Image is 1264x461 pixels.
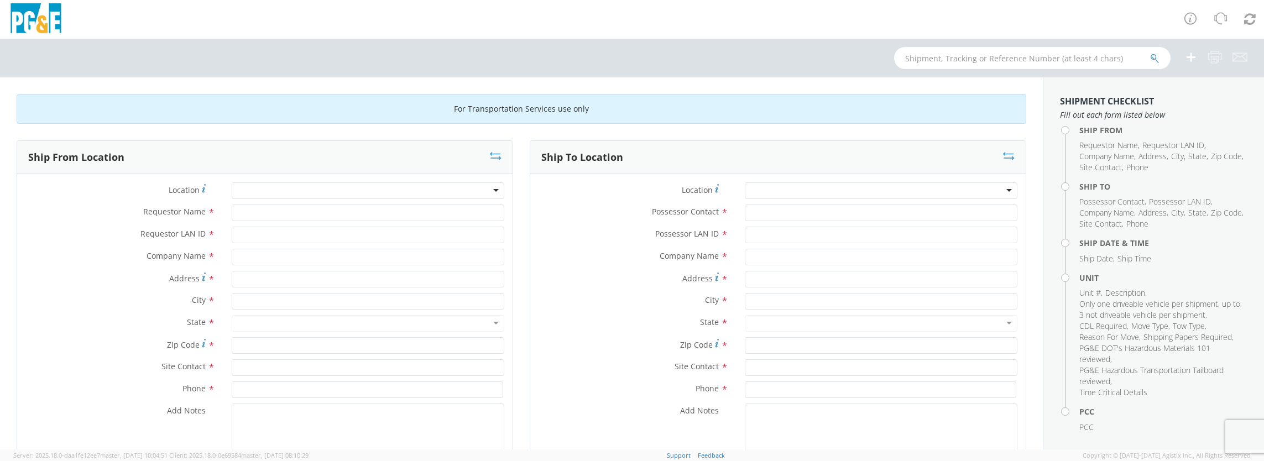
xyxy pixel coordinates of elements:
[1079,151,1136,162] li: ,
[1126,162,1148,172] span: Phone
[167,339,200,350] span: Zip Code
[1079,422,1094,432] span: PCC
[161,361,206,371] span: Site Contact
[1079,332,1141,343] li: ,
[1079,207,1134,218] span: Company Name
[1079,253,1115,264] li: ,
[680,405,719,416] span: Add Notes
[147,250,206,261] span: Company Name
[1079,218,1124,229] li: ,
[1079,343,1210,364] span: PG&E DOT's Hazardous Materials 101 reviewed
[1138,207,1168,218] li: ,
[1079,140,1138,150] span: Requestor Name
[655,228,719,239] span: Possessor LAN ID
[1079,287,1101,298] span: Unit #
[1079,196,1146,207] li: ,
[1079,365,1224,386] span: PG&E Hazardous Transportation Tailboard reviewed
[1079,140,1140,151] li: ,
[894,47,1171,69] input: Shipment, Tracking or Reference Number (at least 4 chars)
[1188,151,1208,162] li: ,
[140,228,206,239] span: Requestor LAN ID
[1079,162,1122,172] span: Site Contact
[1079,218,1122,229] span: Site Contact
[1138,151,1168,162] li: ,
[1079,151,1134,161] span: Company Name
[652,206,719,217] span: Possessor Contact
[675,361,719,371] span: Site Contact
[1126,218,1148,229] span: Phone
[680,339,713,350] span: Zip Code
[169,185,200,195] span: Location
[705,295,719,305] span: City
[1117,253,1151,264] span: Ship Time
[1171,151,1184,161] span: City
[1079,298,1240,320] span: Only one driveable vehicle per shipment, up to 3 not driveable vehicle per shipment
[682,273,713,284] span: Address
[696,383,719,394] span: Phone
[1079,126,1247,134] h4: Ship From
[1211,151,1242,161] span: Zip Code
[541,152,623,163] h3: Ship To Location
[1171,151,1185,162] li: ,
[1079,207,1136,218] li: ,
[1079,274,1247,282] h4: Unit
[169,451,309,459] span: Client: 2025.18.0-0e69584
[1079,162,1124,173] li: ,
[667,451,691,459] a: Support
[1142,140,1206,151] li: ,
[17,94,1026,124] div: For Transportation Services use only
[1131,321,1170,332] li: ,
[1079,196,1145,207] span: Possessor Contact
[100,451,168,459] span: master, [DATE] 10:04:51
[143,206,206,217] span: Requestor Name
[1079,365,1245,387] li: ,
[1079,321,1127,331] span: CDL Required
[1131,321,1168,331] span: Move Type
[1149,196,1211,207] span: Possessor LAN ID
[1060,109,1247,121] span: Fill out each form listed below
[1211,207,1244,218] li: ,
[1173,321,1205,331] span: Tow Type
[192,295,206,305] span: City
[8,3,64,36] img: pge-logo-06675f144f4cfa6a6814.png
[1171,207,1185,218] li: ,
[1105,287,1147,298] li: ,
[28,152,124,163] h3: Ship From Location
[1143,332,1232,342] span: Shipping Papers Required
[1083,451,1251,460] span: Copyright © [DATE]-[DATE] Agistix Inc., All Rights Reserved
[1079,343,1245,365] li: ,
[1142,140,1204,150] span: Requestor LAN ID
[1079,407,1247,416] h4: PCC
[1079,332,1139,342] span: Reason For Move
[167,405,206,416] span: Add Notes
[1060,95,1154,107] strong: Shipment Checklist
[241,451,309,459] span: master, [DATE] 08:10:29
[1171,207,1184,218] span: City
[1079,321,1129,332] li: ,
[1138,151,1167,161] span: Address
[660,250,719,261] span: Company Name
[187,317,206,327] span: State
[1188,207,1206,218] span: State
[1138,207,1167,218] span: Address
[698,451,725,459] a: Feedback
[700,317,719,327] span: State
[1149,196,1213,207] li: ,
[1079,387,1147,397] span: Time Critical Details
[182,383,206,394] span: Phone
[1105,287,1145,298] span: Description
[1079,253,1113,264] span: Ship Date
[1188,151,1206,161] span: State
[13,451,168,459] span: Server: 2025.18.0-daa1fe12ee7
[682,185,713,195] span: Location
[1079,287,1103,298] li: ,
[1211,207,1242,218] span: Zip Code
[1173,321,1206,332] li: ,
[1188,207,1208,218] li: ,
[1079,182,1247,191] h4: Ship To
[169,273,200,284] span: Address
[1079,298,1245,321] li: ,
[1079,239,1247,247] h4: Ship Date & Time
[1211,151,1244,162] li: ,
[1143,332,1234,343] li: ,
